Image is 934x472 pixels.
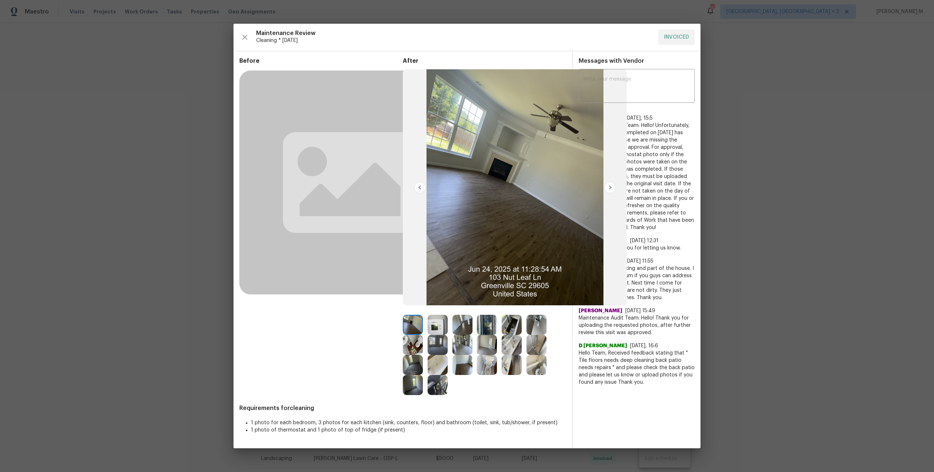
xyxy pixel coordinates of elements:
[414,182,426,193] img: left-chevron-button-url
[239,57,403,65] span: Before
[256,37,652,44] span: Cleaning * [DATE]
[239,405,566,412] span: Requirements for cleaning
[579,342,627,349] span: D [PERSON_NAME]
[579,244,695,252] span: Hello Team, Thank you for letting us know.
[625,308,655,313] span: [DATE] 15:49
[579,314,695,336] span: Maintenance Audit Team: Hello! Thank you for uploading the requested photos, after further review...
[604,182,616,193] img: right-chevron-button-url
[579,307,622,314] span: [PERSON_NAME]
[251,426,566,434] li: 1 photo of thermostat and 1 photo of top of fridge (if present)
[625,116,653,121] span: [DATE], 15:5
[251,419,566,426] li: 1 photo for each bedroom, 3 photos for each kitchen (sink, counters, floor) and bathroom (toilet,...
[579,122,695,231] span: Maintenance Audit Team: Hello! Unfortunately, this Cleaning visit completed on [DATE] has been de...
[579,58,644,64] span: Messages with Vendor
[256,30,652,37] span: Maintenance Review
[403,57,566,65] span: After
[630,238,659,243] span: [DATE] 12:31
[625,259,653,264] span: [DATE] 11:55
[579,349,695,386] span: Hello Team, Received feedback stating that " Tile floors needs deep cleaning back patio needs rep...
[579,265,695,301] span: Hi power is not working and part of the house. I was unable to vacuum if you guys can address it ...
[630,343,658,348] span: [DATE], 16:6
